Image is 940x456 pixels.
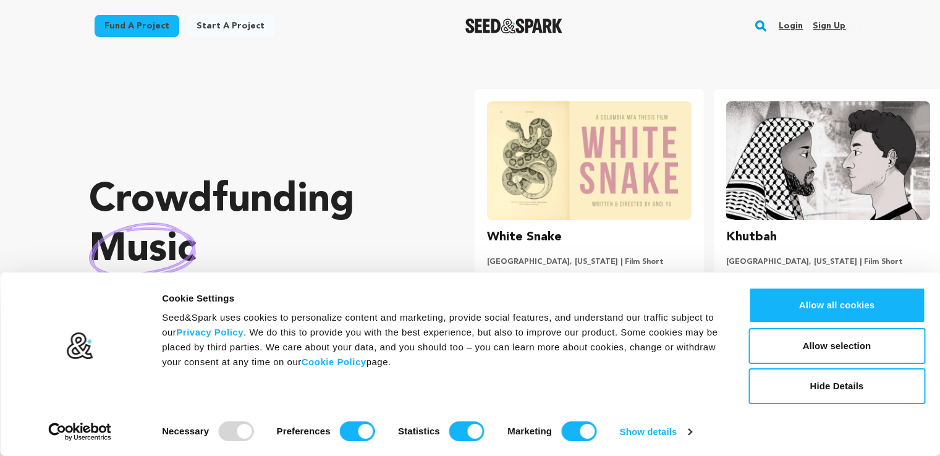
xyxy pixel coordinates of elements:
[95,15,179,37] a: Fund a project
[302,357,366,367] a: Cookie Policy
[398,426,440,436] strong: Statistics
[89,222,196,277] img: hand sketched image
[162,291,721,306] div: Cookie Settings
[89,176,425,324] p: Crowdfunding that .
[277,426,331,436] strong: Preferences
[487,101,691,220] img: White Snake image
[726,101,930,220] img: Khutbah image
[748,328,925,364] button: Allow selection
[748,368,925,404] button: Hide Details
[187,15,274,37] a: Start a project
[176,327,243,337] a: Privacy Policy
[465,19,562,33] img: Seed&Spark Logo Dark Mode
[161,416,162,417] legend: Consent Selection
[66,332,94,360] img: logo
[726,227,777,247] h3: Khutbah
[726,257,930,267] p: [GEOGRAPHIC_DATA], [US_STATE] | Film Short
[487,227,562,247] h3: White Snake
[620,423,692,441] a: Show details
[813,16,845,36] a: Sign up
[487,272,691,282] p: Western, Drama
[162,426,209,436] strong: Necessary
[726,272,930,282] p: Animation, [DEMOGRAPHIC_DATA]
[26,423,134,441] a: Usercentrics Cookiebot - opens in a new window
[487,257,691,267] p: [GEOGRAPHIC_DATA], [US_STATE] | Film Short
[465,19,562,33] a: Seed&Spark Homepage
[779,16,803,36] a: Login
[162,310,721,369] div: Seed&Spark uses cookies to personalize content and marketing, provide social features, and unders...
[748,287,925,323] button: Allow all cookies
[507,426,552,436] strong: Marketing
